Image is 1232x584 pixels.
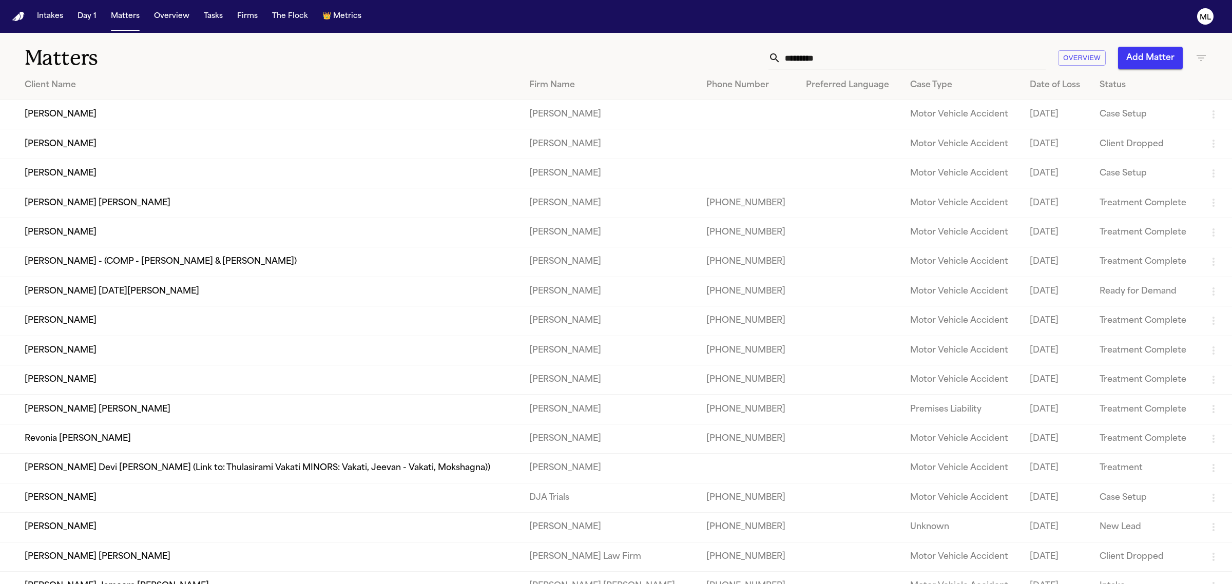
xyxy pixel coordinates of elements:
[1200,14,1211,21] text: ML
[698,483,798,512] td: [PHONE_NUMBER]
[698,306,798,336] td: [PHONE_NUMBER]
[1091,100,1199,129] td: Case Setup
[1022,336,1091,365] td: [DATE]
[1091,277,1199,306] td: Ready for Demand
[521,365,698,394] td: [PERSON_NAME]
[1091,424,1199,453] td: Treatment Complete
[73,7,101,26] a: Day 1
[521,513,698,542] td: [PERSON_NAME]
[12,12,25,22] img: Finch Logo
[698,336,798,365] td: [PHONE_NUMBER]
[200,7,227,26] button: Tasks
[902,306,1022,336] td: Motor Vehicle Accident
[25,79,513,91] div: Client Name
[1030,79,1083,91] div: Date of Loss
[902,483,1022,512] td: Motor Vehicle Accident
[902,542,1022,571] td: Motor Vehicle Accident
[902,513,1022,542] td: Unknown
[521,129,698,159] td: [PERSON_NAME]
[698,513,798,542] td: [PHONE_NUMBER]
[698,277,798,306] td: [PHONE_NUMBER]
[902,188,1022,218] td: Motor Vehicle Accident
[698,188,798,218] td: [PHONE_NUMBER]
[521,159,698,188] td: [PERSON_NAME]
[322,11,331,22] span: crown
[521,454,698,483] td: [PERSON_NAME]
[706,79,790,91] div: Phone Number
[1022,542,1091,571] td: [DATE]
[698,218,798,247] td: [PHONE_NUMBER]
[1022,247,1091,277] td: [DATE]
[698,424,798,453] td: [PHONE_NUMBER]
[1022,129,1091,159] td: [DATE]
[1022,188,1091,218] td: [DATE]
[1091,306,1199,336] td: Treatment Complete
[318,7,365,26] button: crownMetrics
[698,542,798,571] td: [PHONE_NUMBER]
[521,277,698,306] td: [PERSON_NAME]
[233,7,262,26] button: Firms
[1022,395,1091,424] td: [DATE]
[33,7,67,26] button: Intakes
[521,336,698,365] td: [PERSON_NAME]
[806,79,894,91] div: Preferred Language
[1022,100,1091,129] td: [DATE]
[698,247,798,277] td: [PHONE_NUMBER]
[902,129,1022,159] td: Motor Vehicle Accident
[910,79,1013,91] div: Case Type
[1091,247,1199,277] td: Treatment Complete
[521,306,698,336] td: [PERSON_NAME]
[1022,159,1091,188] td: [DATE]
[521,218,698,247] td: [PERSON_NAME]
[268,7,312,26] button: The Flock
[1100,79,1191,91] div: Status
[902,424,1022,453] td: Motor Vehicle Accident
[521,542,698,571] td: [PERSON_NAME] Law Firm
[698,365,798,394] td: [PHONE_NUMBER]
[902,247,1022,277] td: Motor Vehicle Accident
[521,247,698,277] td: [PERSON_NAME]
[12,12,25,22] a: Home
[1091,188,1199,218] td: Treatment Complete
[902,100,1022,129] td: Motor Vehicle Accident
[1058,50,1106,66] button: Overview
[1091,159,1199,188] td: Case Setup
[1091,395,1199,424] td: Treatment Complete
[107,7,144,26] button: Matters
[333,11,361,22] span: Metrics
[25,45,379,71] h1: Matters
[902,218,1022,247] td: Motor Vehicle Accident
[902,159,1022,188] td: Motor Vehicle Accident
[1091,513,1199,542] td: New Lead
[902,336,1022,365] td: Motor Vehicle Accident
[521,395,698,424] td: [PERSON_NAME]
[1091,336,1199,365] td: Treatment Complete
[521,424,698,453] td: [PERSON_NAME]
[698,395,798,424] td: [PHONE_NUMBER]
[1022,513,1091,542] td: [DATE]
[1091,365,1199,394] td: Treatment Complete
[1022,365,1091,394] td: [DATE]
[1091,218,1199,247] td: Treatment Complete
[1022,454,1091,483] td: [DATE]
[521,100,698,129] td: [PERSON_NAME]
[1091,483,1199,512] td: Case Setup
[1022,483,1091,512] td: [DATE]
[521,483,698,512] td: DJA Trials
[529,79,690,91] div: Firm Name
[1022,306,1091,336] td: [DATE]
[150,7,194,26] button: Overview
[1022,424,1091,453] td: [DATE]
[902,395,1022,424] td: Premises Liability
[1118,47,1183,69] button: Add Matter
[902,365,1022,394] td: Motor Vehicle Accident
[1022,218,1091,247] td: [DATE]
[521,188,698,218] td: [PERSON_NAME]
